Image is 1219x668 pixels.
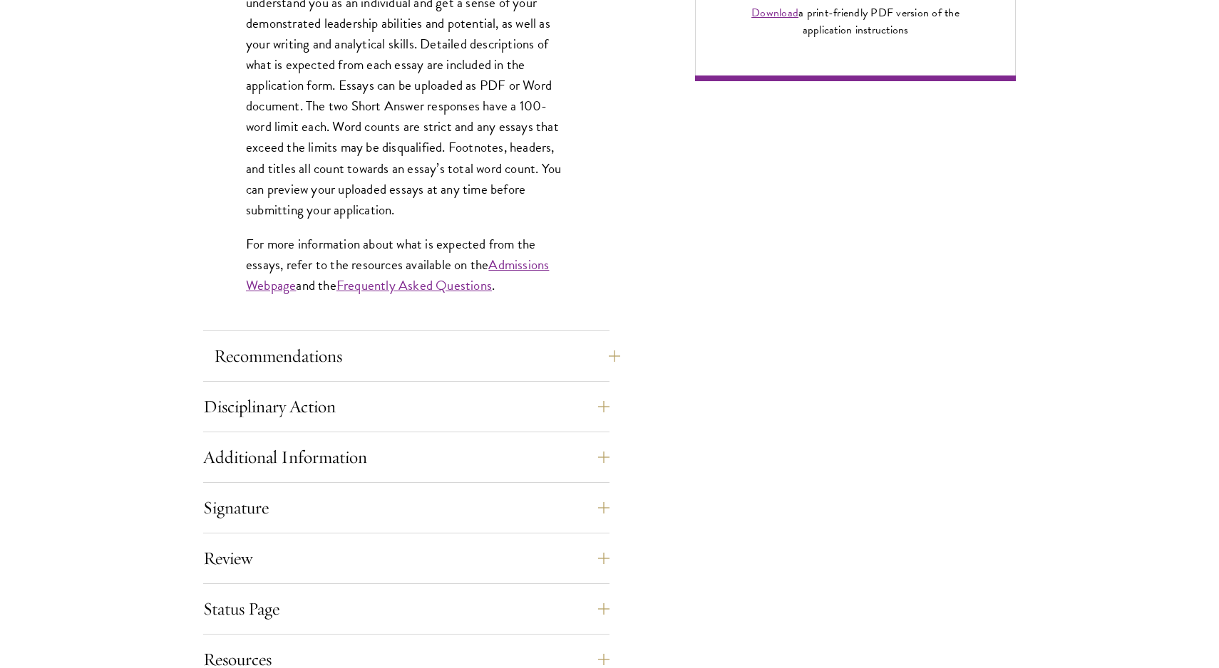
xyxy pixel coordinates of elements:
[203,541,609,575] button: Review
[203,491,609,525] button: Signature
[246,254,549,296] a: Admissions Webpage
[203,440,609,474] button: Additional Information
[246,234,567,296] p: For more information about what is expected from the essays, refer to the resources available on ...
[751,4,798,21] a: Download
[214,339,620,373] button: Recommendations
[203,390,609,424] button: Disciplinary Action
[203,592,609,626] button: Status Page
[735,4,976,38] div: a print-friendly PDF version of the application instructions
[336,275,492,296] a: Frequently Asked Questions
